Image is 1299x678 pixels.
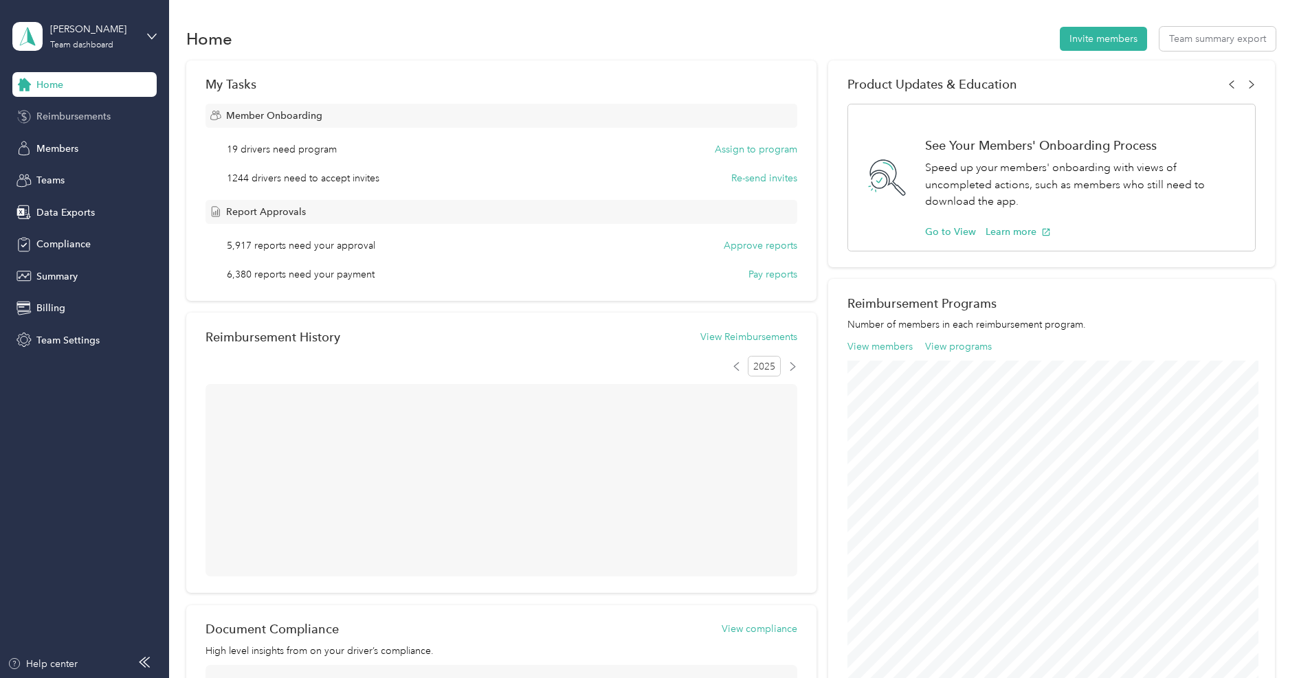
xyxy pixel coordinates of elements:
span: Billing [36,301,65,315]
span: Data Exports [36,205,95,220]
span: Summary [36,269,78,284]
h1: See Your Members' Onboarding Process [925,138,1241,152]
span: Members [36,142,78,156]
span: 5,917 reports need your approval [227,238,375,253]
div: [PERSON_NAME] [50,22,136,36]
span: 1244 drivers need to accept invites [227,171,379,185]
h2: Reimbursement History [206,330,340,344]
button: Assign to program [715,142,797,157]
button: Team summary export [1159,27,1276,51]
button: Approve reports [724,238,797,253]
h2: Document Compliance [206,622,339,636]
button: Pay reports [748,267,797,282]
button: Learn more [986,225,1051,239]
div: My Tasks [206,77,797,91]
iframe: Everlance-gr Chat Button Frame [1222,601,1299,678]
p: High level insights from on your driver’s compliance. [206,644,797,658]
div: Team dashboard [50,41,113,49]
span: Report Approvals [226,205,306,219]
p: Speed up your members' onboarding with views of uncompleted actions, such as members who still ne... [925,159,1241,210]
span: 19 drivers need program [227,142,337,157]
button: View members [847,339,913,354]
button: Go to View [925,225,976,239]
span: Compliance [36,237,91,251]
span: Reimbursements [36,109,111,124]
button: View programs [925,339,992,354]
p: Number of members in each reimbursement program. [847,317,1256,332]
button: View Reimbursements [700,330,797,344]
button: View compliance [722,622,797,636]
h2: Reimbursement Programs [847,296,1256,310]
span: 2025 [748,356,781,376]
span: 6,380 reports need your payment [227,267,375,282]
button: Re-send invites [731,171,797,185]
span: Teams [36,173,65,188]
span: Member Onboarding [226,109,322,123]
button: Invite members [1060,27,1147,51]
span: Home [36,78,63,92]
button: Help center [8,657,78,671]
span: Team Settings [36,333,100,348]
h1: Home [186,32,232,46]
span: Product Updates & Education [847,77,1017,91]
